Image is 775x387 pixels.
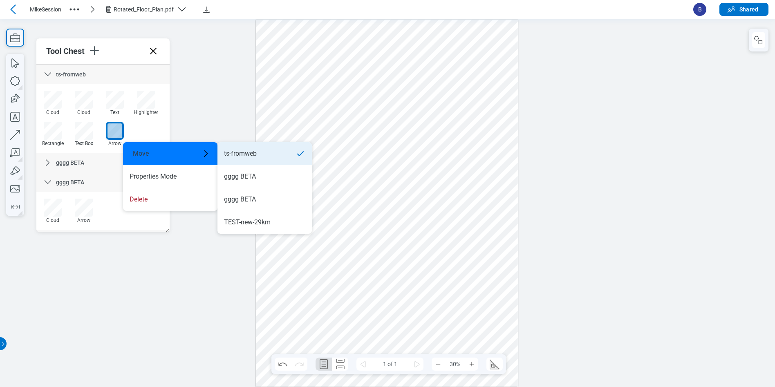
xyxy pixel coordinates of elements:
[72,141,96,146] div: Text Box
[486,358,503,371] button: View Scale
[123,165,217,188] li: Properties Mode
[123,142,217,165] div: Move
[72,110,96,115] div: Cloud
[445,358,465,371] span: 30%
[36,153,170,172] div: gggg BETA
[56,159,84,166] span: gggg BETA
[103,110,127,115] div: Text
[224,195,256,204] div: gggg BETA
[46,46,88,56] div: Tool Chest
[36,172,170,192] div: gggg BETA
[123,142,217,211] ul: Menu
[40,110,65,115] div: Cloud
[134,110,158,115] div: Highlighter
[432,358,445,371] button: Zoom Out
[370,358,410,371] span: 1 of 1
[40,141,65,146] div: Rectangle
[224,149,257,158] div: ts-fromweb
[217,142,312,234] ul: Move
[123,188,217,211] li: Delete
[200,3,213,16] button: Download
[103,141,127,146] div: Arrow
[40,217,65,223] div: Cloud
[275,358,291,371] button: Undo
[332,358,348,371] button: Continuous Page Layout
[316,358,332,371] button: Single Page Layout
[693,3,706,16] span: B
[719,3,768,16] button: Shared
[36,65,170,84] div: ts-fromweb
[104,3,193,16] button: Rotated_Floor_Plan.pdf
[114,5,174,13] div: Rotated_Floor_Plan.pdf
[72,217,96,223] div: Arrow
[30,5,61,13] span: MikeSession
[56,179,84,186] span: gggg BETA
[739,5,758,13] span: Shared
[224,218,271,227] div: TEST-new-29km
[56,71,86,78] span: ts-fromweb
[291,358,307,371] button: Redo
[465,358,478,371] button: Zoom In
[224,172,256,181] div: gggg BETA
